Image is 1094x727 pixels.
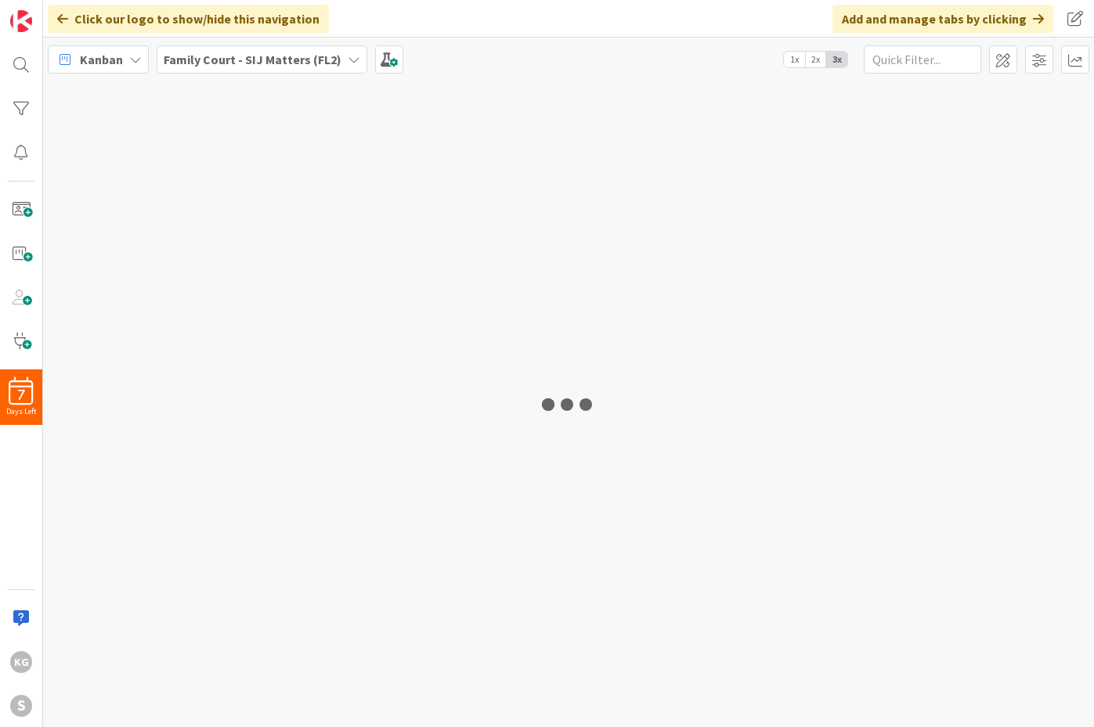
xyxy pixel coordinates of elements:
[826,52,847,67] span: 3x
[80,50,123,69] span: Kanban
[10,695,32,717] div: S
[48,5,329,33] div: Click our logo to show/hide this navigation
[10,10,32,32] img: Visit kanbanzone.com
[18,390,25,401] span: 7
[784,52,805,67] span: 1x
[10,651,32,673] div: KG
[864,45,981,74] input: Quick Filter...
[832,5,1053,33] div: Add and manage tabs by clicking
[805,52,826,67] span: 2x
[164,52,341,67] b: Family Court - SIJ Matters (FL2)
